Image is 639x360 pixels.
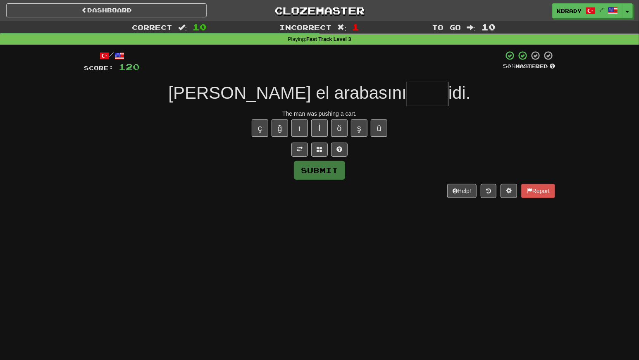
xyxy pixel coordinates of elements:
button: Round history (alt+y) [481,184,496,198]
span: 10 [193,22,207,32]
div: Mastered [503,63,555,70]
span: : [178,24,187,31]
span: / [600,7,604,12]
span: Score: [84,64,114,72]
span: : [467,24,476,31]
span: 1 [352,22,359,32]
button: ü [371,119,387,137]
a: Dashboard [6,3,207,17]
button: İ [311,119,328,137]
span: Correct [132,23,172,31]
span: To go [432,23,461,31]
button: ğ [272,119,288,137]
button: Submit [294,161,345,180]
span: 120 [119,62,140,72]
a: Clozemaster [219,3,420,18]
button: Switch sentence to multiple choice alt+p [311,143,328,157]
a: kbrady / [552,3,622,18]
div: The man was pushing a cart. [84,110,555,118]
button: Single letter hint - you only get 1 per sentence and score half the points! alt+h [331,143,348,157]
button: ı [291,119,308,137]
strong: Fast Track Level 3 [306,36,351,42]
button: ş [351,119,367,137]
button: ç [252,119,268,137]
span: 10 [482,22,496,32]
button: Report [521,184,555,198]
span: 50 % [503,63,515,69]
button: Toggle translation (alt+t) [291,143,308,157]
div: / [84,50,140,61]
span: idi. [448,83,471,103]
span: [PERSON_NAME] el arabasını [168,83,407,103]
button: ö [331,119,348,137]
span: : [338,24,347,31]
span: Incorrect [280,23,332,31]
span: kbrady [557,7,582,14]
button: Help! [447,184,477,198]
